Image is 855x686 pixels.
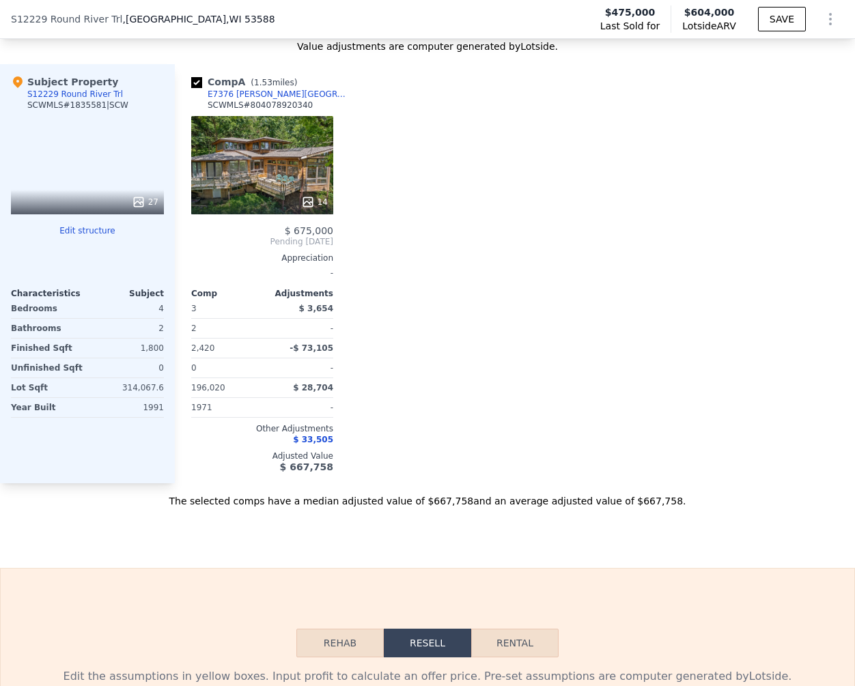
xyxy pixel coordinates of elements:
span: 3 [191,304,197,313]
span: 196,020 [191,383,225,392]
div: Other Adjustments [191,423,333,434]
div: Appreciation [191,253,333,263]
div: 14 [301,195,328,209]
div: Comp A [191,75,303,89]
div: 314,067.6 [90,378,164,397]
span: $ 675,000 [285,225,333,236]
div: Finished Sqft [11,339,85,358]
span: $ 667,758 [280,461,333,472]
span: S12229 Round River Trl [11,12,122,26]
div: - [265,319,333,338]
button: Rental [471,629,559,657]
span: 0 [191,363,197,373]
span: -$ 73,105 [290,343,333,353]
div: 27 [132,195,158,209]
span: $ 3,654 [299,304,333,313]
div: Bedrooms [11,299,85,318]
div: 2 [90,319,164,338]
div: Bathrooms [11,319,85,338]
span: , [GEOGRAPHIC_DATA] [122,12,275,26]
div: Adjusted Value [191,451,333,461]
div: - [191,263,333,283]
div: 1,800 [90,339,164,358]
span: 1.53 [254,78,272,87]
span: $604,000 [684,7,735,18]
div: Subject [87,288,164,299]
span: , WI 53588 [226,14,275,25]
div: Year Built [11,398,85,417]
div: 4 [90,299,164,318]
span: Lotside ARV [682,19,735,33]
div: Adjustments [262,288,333,299]
button: Rehab [296,629,384,657]
span: Last Sold for [600,19,660,33]
button: SAVE [758,7,806,31]
button: Resell [384,629,471,657]
div: - [265,358,333,377]
div: Lot Sqft [11,378,85,397]
div: 2 [191,319,260,338]
div: SCWMLS # 1835581|SCW [27,100,128,111]
div: Unfinished Sqft [11,358,85,377]
a: E7376 [PERSON_NAME][GEOGRAPHIC_DATA] [191,89,350,100]
div: SCWMLS # 804078920340 [208,100,313,111]
span: ( miles) [245,78,303,87]
div: E7376 [PERSON_NAME][GEOGRAPHIC_DATA] [208,89,350,100]
span: $ 33,505 [293,435,333,444]
button: Show Options [817,5,844,33]
span: $475,000 [605,5,656,19]
span: Pending [DATE] [191,236,333,247]
div: 0 [90,358,164,377]
span: $ 28,704 [293,383,333,392]
div: Edit the assumptions in yellow boxes. Input profit to calculate an offer price. Pre-set assumptio... [12,668,843,685]
button: Edit structure [11,225,164,236]
div: 1991 [90,398,164,417]
div: Subject Property [11,75,118,89]
div: 1971 [191,398,260,417]
span: 2,420 [191,343,214,353]
div: S12229 Round River Trl [27,89,123,100]
div: Characteristics [11,288,87,299]
div: - [265,398,333,417]
div: Comp [191,288,262,299]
